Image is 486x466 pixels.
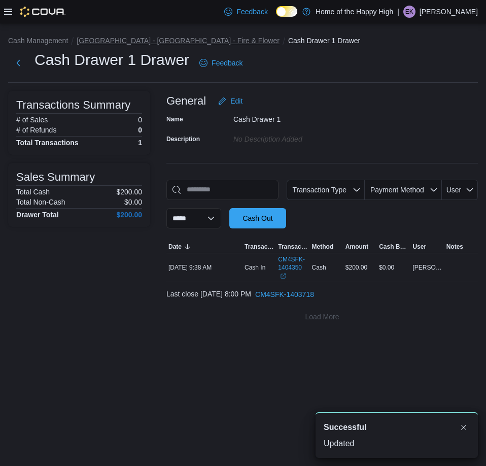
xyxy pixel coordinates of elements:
[312,263,326,272] span: Cash
[236,7,267,17] span: Feedback
[168,243,182,251] span: Date
[16,171,95,183] h3: Sales Summary
[446,186,462,194] span: User
[343,241,377,253] button: Amount
[16,139,79,147] h4: Total Transactions
[410,241,444,253] button: User
[305,312,339,322] span: Load More
[312,243,334,251] span: Method
[220,2,271,22] a: Feedback
[310,241,343,253] button: Method
[116,188,142,196] p: $200.00
[34,50,189,70] h1: Cash Drawer 1 Drawer
[124,198,142,206] p: $0.00
[20,7,65,17] img: Cova
[446,243,463,251] span: Notes
[420,6,478,18] p: [PERSON_NAME]
[8,36,478,48] nav: An example of EuiBreadcrumbs
[345,243,368,251] span: Amount
[245,243,274,251] span: Transaction Type
[324,438,470,450] div: Updated
[233,111,369,123] div: Cash Drawer 1
[278,255,307,280] a: CM4SFK-1404350External link
[77,37,280,45] button: [GEOGRAPHIC_DATA] - [GEOGRAPHIC_DATA] - Fire & Flower
[412,243,426,251] span: User
[138,139,142,147] h4: 1
[377,241,410,253] button: Cash Back
[16,188,50,196] h6: Total Cash
[16,198,65,206] h6: Total Non-Cash
[229,208,286,228] button: Cash Out
[195,53,247,73] a: Feedback
[230,96,242,106] span: Edit
[412,263,442,272] span: [PERSON_NAME]
[287,180,365,200] button: Transaction Type
[278,243,307,251] span: Transaction #
[370,186,424,194] span: Payment Method
[16,116,48,124] h6: # of Sales
[345,263,367,272] span: $200.00
[166,261,242,274] div: [DATE] 9:38 AM
[214,91,247,111] button: Edit
[212,58,242,68] span: Feedback
[16,99,130,111] h3: Transactions Summary
[288,37,360,45] button: Cash Drawer 1 Drawer
[166,241,242,253] button: Date
[276,6,297,17] input: Dark Mode
[365,180,442,200] button: Payment Method
[403,6,415,18] div: Evan Kaybidge
[442,180,478,200] button: User
[16,126,56,134] h6: # of Refunds
[324,421,366,434] span: Successful
[8,53,28,73] button: Next
[16,211,59,219] h4: Drawer Total
[233,131,369,143] div: No Description added
[166,135,200,143] label: Description
[324,421,470,434] div: Notification
[255,289,314,299] span: CM4SFK-1403718
[138,116,142,124] p: 0
[458,421,470,434] button: Dismiss toast
[316,6,393,18] p: Home of the Happy High
[280,273,286,279] svg: External link
[166,284,478,305] div: Last close [DATE] 8:00 PM
[116,211,142,219] h4: $200.00
[377,261,410,274] div: $0.00
[166,180,279,200] input: This is a search bar. As you type, the results lower in the page will automatically filter.
[166,95,206,107] h3: General
[242,241,276,253] button: Transaction Type
[405,6,413,18] span: EK
[292,186,346,194] span: Transaction Type
[444,241,478,253] button: Notes
[379,243,408,251] span: Cash Back
[138,126,142,134] p: 0
[242,213,272,223] span: Cash Out
[397,6,399,18] p: |
[251,284,318,305] button: CM4SFK-1403718
[245,263,265,272] p: Cash In
[166,307,478,327] button: Load More
[276,241,309,253] button: Transaction #
[166,115,183,123] label: Name
[8,37,68,45] button: Cash Management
